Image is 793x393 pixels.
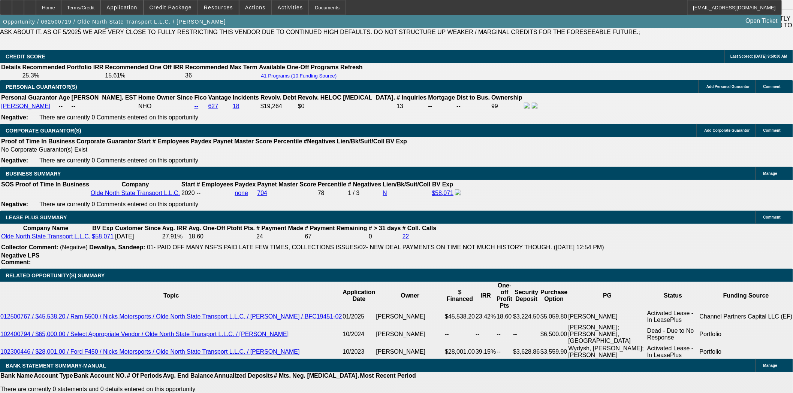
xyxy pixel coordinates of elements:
b: Start [137,138,151,144]
th: Security Deposit [513,282,540,310]
span: -- [197,190,201,196]
td: 24 [256,233,304,240]
a: 22 [402,233,409,240]
b: Paydex [191,138,212,144]
th: Account Type [33,372,73,380]
td: Wydysh, [PERSON_NAME]; [PERSON_NAME] [568,345,647,359]
td: $28,001.00 [444,345,475,359]
b: Dewaliya, Sandeep: [89,244,145,250]
th: Recommended Portfolio IRR [22,64,104,71]
td: 10/2023 [343,345,376,359]
b: # Coll. Calls [402,225,437,231]
th: Status [647,282,699,310]
span: There are currently 0 Comments entered on this opportunity [39,201,198,207]
td: Dead - Due to No Response [647,324,699,345]
button: Application [101,0,143,15]
b: Avg. IRR [162,225,187,231]
a: Olde North State Transport L.L.C. [91,190,180,196]
td: -- [497,345,513,359]
a: N [383,190,387,196]
a: $58,071 [92,233,114,240]
span: There are currently 0 Comments entered on this opportunity [39,114,198,121]
b: Negative: [1,157,28,164]
b: Paynet Master Score [257,181,316,188]
td: $6,500.00 [540,324,568,345]
a: Open Ticket [743,15,781,27]
a: 012500767 / $45,538.20 / Ram 5500 / Nicks Motorsports / Olde North State Transport L.L.C. / [PERS... [0,313,342,320]
th: Owner [376,282,445,310]
td: 67 [305,233,368,240]
td: Channel Partners Capital LLC (EF) [699,310,793,324]
td: $19,264 [260,102,297,110]
th: Bank Account NO. [73,372,127,380]
p: There are currently 0 statements and 0 details entered on this opportunity [0,386,416,393]
th: Proof of Time In Business [1,138,75,145]
b: Percentile [274,138,302,144]
b: Company [122,181,149,188]
th: SOS [1,181,14,188]
b: # Payment Made [256,225,303,231]
th: Available One-Off Programs [259,64,340,71]
img: facebook-icon.png [524,103,530,109]
b: Incidents [233,94,259,101]
div: 1 / 3 [348,190,381,196]
td: $0 [298,102,396,110]
b: # Negatives [348,181,381,188]
td: Portfolio [699,324,793,345]
a: 102300446 / $28,001.00 / Ford F450 / Nicks Motorsports / Olde North State Transport L.L.C. / [PER... [0,348,300,355]
a: [PERSON_NAME] [1,103,51,109]
td: 18.60 [188,233,255,240]
b: BV Exp [92,225,113,231]
b: Personal Guarantor [1,94,57,101]
b: #Negatives [304,138,336,144]
span: Add Corporate Guarantor [705,128,750,132]
span: Opportunity / 062500719 / Olde North State Transport L.L.C. / [PERSON_NAME] [3,19,226,25]
b: [PERSON_NAME]. EST [72,94,137,101]
td: $3,559.90 [540,345,568,359]
b: # Payment Remaining [305,225,367,231]
button: Activities [272,0,309,15]
td: NHO [138,102,193,110]
th: # Mts. Neg. [MEDICAL_DATA]. [274,372,360,380]
a: 627 [208,103,218,109]
span: Comment [763,128,781,132]
span: Last Scored: [DATE] 9:50:30 AM [730,54,787,58]
span: Actions [245,4,266,10]
span: BUSINESS SUMMARY [6,171,61,177]
td: $3,224.50 [513,310,540,324]
td: 0 [368,233,401,240]
td: -- [513,324,540,345]
span: RELATED OPPORTUNITY(S) SUMMARY [6,272,105,278]
td: 01/2025 [343,310,376,324]
b: Negative LPS Comment: [1,252,39,265]
td: [PERSON_NAME]; [PERSON_NAME], [GEOGRAPHIC_DATA] [568,324,647,345]
th: Funding Source [699,282,793,310]
td: 2020 [181,189,195,197]
td: $3,628.86 [513,345,540,359]
th: Proof of Time In Business [15,181,90,188]
span: 01- PAID OFF MANY NSF'S PAID LATE FEW TIMES, COLLECTIONS ISSUES/02- NEW DEAL PAYMENTS ON TIME NOT... [147,244,604,250]
b: Negative: [1,201,28,207]
b: Dist to Bus. [457,94,490,101]
td: $5,059.80 [540,310,568,324]
td: [DATE] [115,233,161,240]
td: 10/2024 [343,324,376,345]
span: Add Personal Guarantor [706,85,750,89]
td: 25.3% [22,72,104,79]
a: 18 [233,103,239,109]
td: Activated Lease - In LeasePlus [647,310,699,324]
th: Recommended One Off IRR [105,64,184,71]
td: 99 [491,102,523,110]
span: Activities [278,4,303,10]
span: Credit Package [150,4,192,10]
span: There are currently 0 Comments entered on this opportunity [39,157,198,164]
b: Lien/Bk/Suit/Coll [337,138,385,144]
td: [PERSON_NAME] [376,324,445,345]
b: Lien/Bk/Suit/Coll [383,181,430,188]
b: Percentile [318,181,346,188]
span: Manage [763,363,777,368]
td: -- [497,324,513,345]
b: Age [58,94,70,101]
a: 102400794 / $65,000.00 / Select Appropriate Vendor / Olde North State Transport L.L.C. / [PERSON_... [0,331,289,337]
td: -- [58,102,70,110]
